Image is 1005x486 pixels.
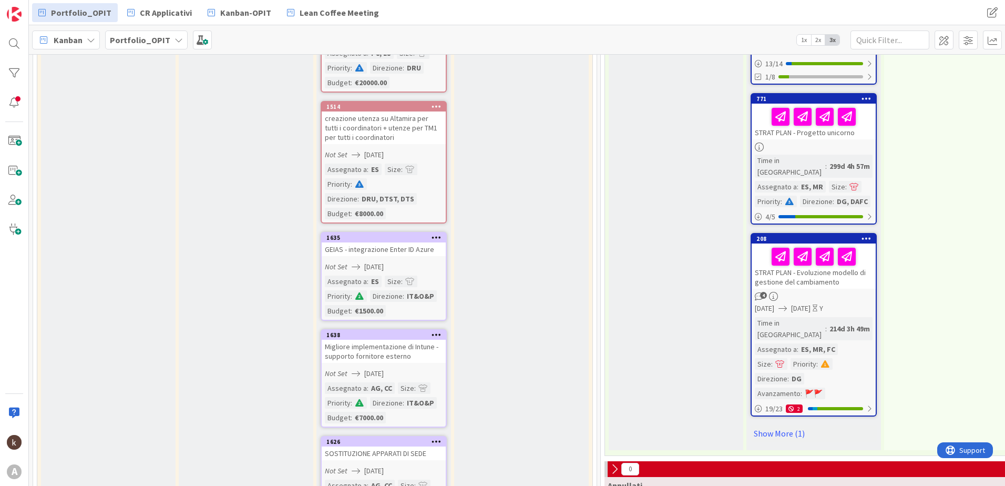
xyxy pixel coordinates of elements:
[819,303,823,314] div: Y
[801,388,802,399] span: :
[220,6,271,19] span: Kanban-OPIT
[351,412,352,423] span: :
[786,404,803,413] div: 2
[752,244,876,289] div: STRAT PLAN - Evoluzione modello di gestione del cambiamento
[325,77,351,88] div: Budget
[752,234,876,289] div: 208STRAT PLAN - Evoluzione modello di gestione del cambiamento
[352,412,386,423] div: €7000.00
[326,331,446,339] div: 1638
[351,305,352,317] span: :
[752,94,876,139] div: 771STRAT PLAN - Progetto unicorno
[833,196,834,207] span: :
[755,181,797,193] div: Assegnato a
[401,276,403,287] span: :
[325,262,347,271] i: Not Set
[325,208,351,219] div: Budget
[352,208,386,219] div: €8000.00
[367,382,368,394] span: :
[322,102,446,144] div: 1514creazione utenza su Altamira per tutti i coordinatori + utenze per TM1 per tutti i coordinatori
[351,397,352,409] span: :
[325,466,347,475] i: Not Set
[325,290,351,302] div: Priority
[322,242,446,256] div: GEIAS - integrazione Enter ID Azure
[322,233,446,256] div: 1635GEIAS - integrazione Enter ID Azure
[322,447,446,460] div: SOSTITUZIONE APPARATI DI SEDE
[351,178,352,190] span: :
[751,233,877,417] a: 208STRAT PLAN - Evoluzione modello di gestione del cambiamento[DATE][DATE]YTime in [GEOGRAPHIC_DA...
[352,77,389,88] div: €20000.00
[121,3,198,22] a: CR Applicativi
[51,6,111,19] span: Portfolio_OPIT
[827,323,873,335] div: 214d 3h 49m
[322,330,446,340] div: 1638
[751,425,877,442] a: Show More (1)
[370,397,403,409] div: Direzione
[791,358,816,370] div: Priority
[325,178,351,190] div: Priority
[322,330,446,363] div: 1638Migliore implementazione di Intune - supporto fornitore esterno
[752,94,876,104] div: 771
[760,292,767,299] span: 4
[322,102,446,112] div: 1514
[765,211,775,222] span: 4 / 5
[7,464,22,479] div: A
[404,290,437,302] div: IT&O&P
[321,232,447,321] a: 1635GEIAS - integrazione Enter ID AzureNot Set[DATE]Assegnato a:ESSize:Priority:Direzione:IT&O&PB...
[756,95,876,103] div: 771
[765,403,783,414] span: 19 / 23
[352,305,386,317] div: €1500.00
[300,6,379,19] span: Lean Coffee Meeting
[325,62,351,74] div: Priority
[325,382,367,394] div: Assegnato a
[755,343,797,355] div: Assegnato a
[752,104,876,139] div: STRAT PLAN - Progetto unicorno
[797,35,811,45] span: 1x
[752,402,876,416] div: 19/232
[321,329,447,428] a: 1638Migliore implementazione di Intune - supporto fornitore esternoNot Set[DATE]Assegnato a:AG, C...
[140,6,192,19] span: CR Applicativi
[7,435,22,450] img: kh
[370,62,403,74] div: Direzione
[816,358,818,370] span: :
[325,369,347,378] i: Not Set
[325,305,351,317] div: Budget
[322,233,446,242] div: 1635
[800,196,833,207] div: Direzione
[755,388,801,399] div: Avanzamento
[385,164,401,175] div: Size
[797,181,798,193] span: :
[22,2,48,14] span: Support
[325,164,367,175] div: Assegnato a
[322,340,446,363] div: Migliore implementazione di Intune - supporto fornitore esterno
[398,382,414,394] div: Size
[751,93,877,225] a: 771STRAT PLAN - Progetto unicornoTime in [GEOGRAPHIC_DATA]:299d 4h 57mAssegnato a:ES, MRSize:Prio...
[781,196,782,207] span: :
[7,7,22,22] img: Visit kanbanzone.com
[364,261,384,272] span: [DATE]
[368,164,382,175] div: ES
[325,193,357,205] div: Direzione
[755,155,825,178] div: Time in [GEOGRAPHIC_DATA]
[825,160,827,172] span: :
[325,412,351,423] div: Budget
[321,101,447,224] a: 1514creazione utenza su Altamira per tutti i coordinatori + utenze per TM1 per tutti i coordinato...
[364,149,384,160] span: [DATE]
[811,35,825,45] span: 2x
[791,303,811,314] span: [DATE]
[755,317,825,340] div: Time in [GEOGRAPHIC_DATA]
[385,276,401,287] div: Size
[752,210,876,224] div: 4/5
[367,164,368,175] span: :
[364,465,384,477] span: [DATE]
[798,181,826,193] div: ES, MR
[752,234,876,244] div: 208
[325,276,367,287] div: Assegnato a
[798,343,838,355] div: ES, MR, FC
[367,276,368,287] span: :
[322,437,446,447] div: 1626
[755,373,787,384] div: Direzione
[797,343,798,355] span: :
[789,373,804,384] div: DG
[201,3,278,22] a: Kanban-OPIT
[322,112,446,144] div: creazione utenza su Altamira per tutti i coordinatori + utenze per TM1 per tutti i coordinatori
